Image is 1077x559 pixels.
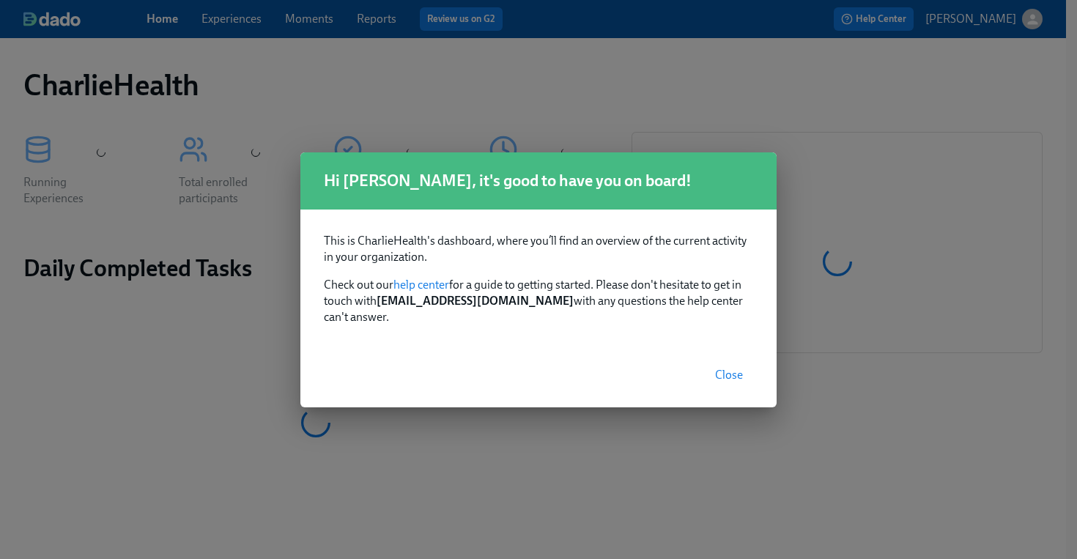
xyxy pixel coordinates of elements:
div: Check out our for a guide to getting started. Please don't hesitate to get in touch with with any... [300,210,777,343]
a: help center [393,278,449,292]
button: Close [705,360,753,390]
h1: Hi [PERSON_NAME], it's good to have you on board! [324,170,753,192]
p: This is CharlieHealth's dashboard, where you’ll find an overview of the current activity in your ... [324,233,753,265]
strong: [EMAIL_ADDRESS][DOMAIN_NAME] [377,294,574,308]
span: Close [715,368,743,382]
